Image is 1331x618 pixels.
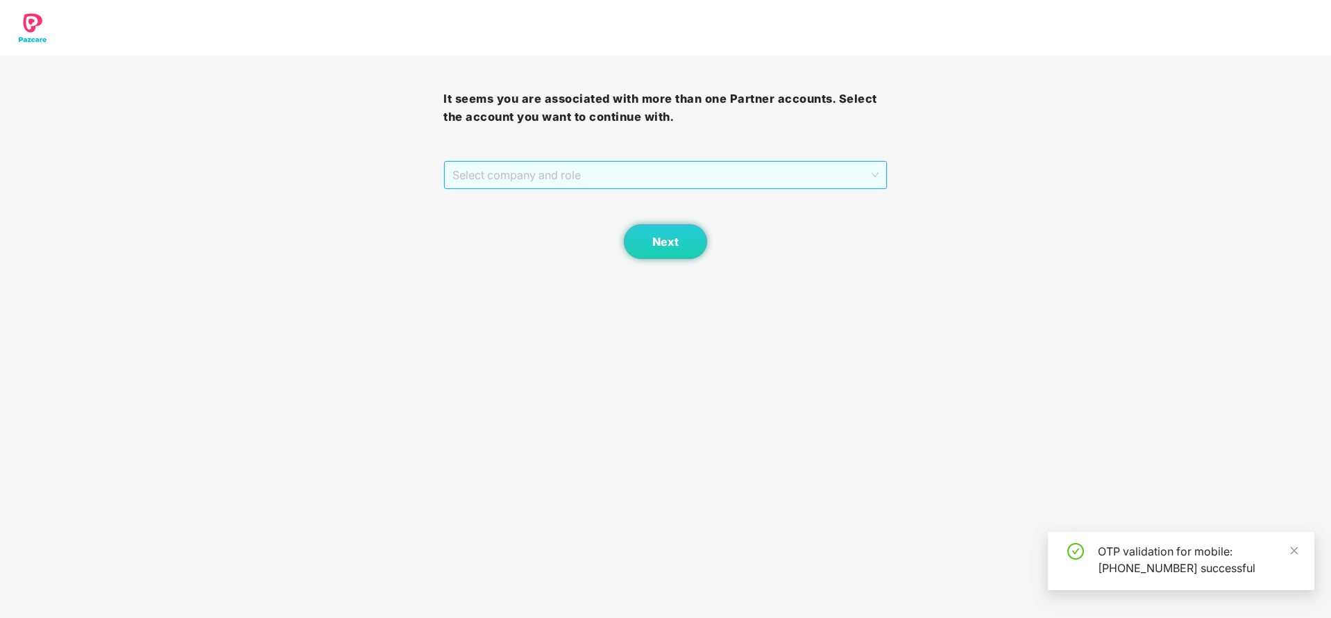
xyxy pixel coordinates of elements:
[443,90,887,126] h3: It seems you are associated with more than one Partner accounts. Select the account you want to c...
[1289,546,1299,556] span: close
[652,235,679,249] span: Next
[1067,543,1084,560] span: check-circle
[624,224,707,259] button: Next
[452,162,878,188] span: Select company and role
[1098,543,1298,576] div: OTP validation for mobile: [PHONE_NUMBER] successful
